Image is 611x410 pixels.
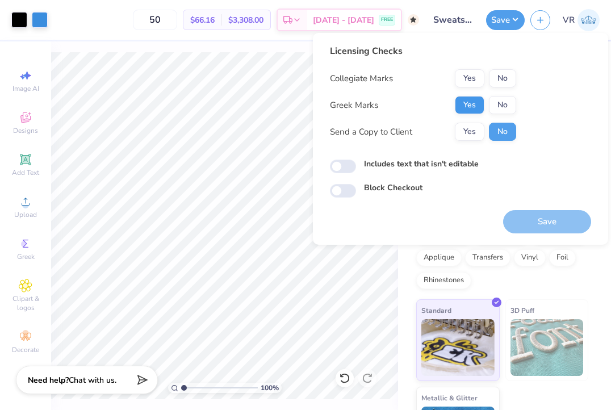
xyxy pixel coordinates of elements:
span: $3,308.00 [228,14,263,26]
div: Licensing Checks [330,44,516,58]
button: No [489,123,516,141]
div: Send a Copy to Client [330,125,412,139]
span: $66.16 [190,14,215,26]
span: VR [563,14,575,27]
span: Image AI [12,84,39,93]
div: Vinyl [514,249,546,266]
input: Untitled Design [425,9,480,31]
span: Standard [421,304,451,316]
span: Metallic & Glitter [421,392,478,404]
img: 3D Puff [510,319,584,376]
span: 3D Puff [510,304,534,316]
label: Block Checkout [364,182,422,194]
button: No [489,69,516,87]
span: Clipart & logos [6,294,45,312]
button: Yes [455,69,484,87]
span: Designs [13,126,38,135]
span: 100 % [261,383,279,393]
span: Greek [17,252,35,261]
div: Rhinestones [416,272,471,289]
span: [DATE] - [DATE] [313,14,374,26]
div: Applique [416,249,462,266]
div: Collegiate Marks [330,72,393,85]
img: Standard [421,319,495,376]
button: Yes [455,96,484,114]
button: No [489,96,516,114]
span: FREE [381,16,393,24]
a: VR [563,9,600,31]
div: Foil [549,249,576,266]
span: Add Text [12,168,39,177]
img: Val Rhey Lodueta [577,9,600,31]
input: – – [133,10,177,30]
span: Decorate [12,345,39,354]
label: Includes text that isn't editable [364,158,479,170]
span: Chat with us. [69,375,116,386]
button: Save [486,10,525,30]
strong: Need help? [28,375,69,386]
button: Yes [455,123,484,141]
div: Greek Marks [330,99,378,112]
span: Upload [14,210,37,219]
div: Transfers [465,249,510,266]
